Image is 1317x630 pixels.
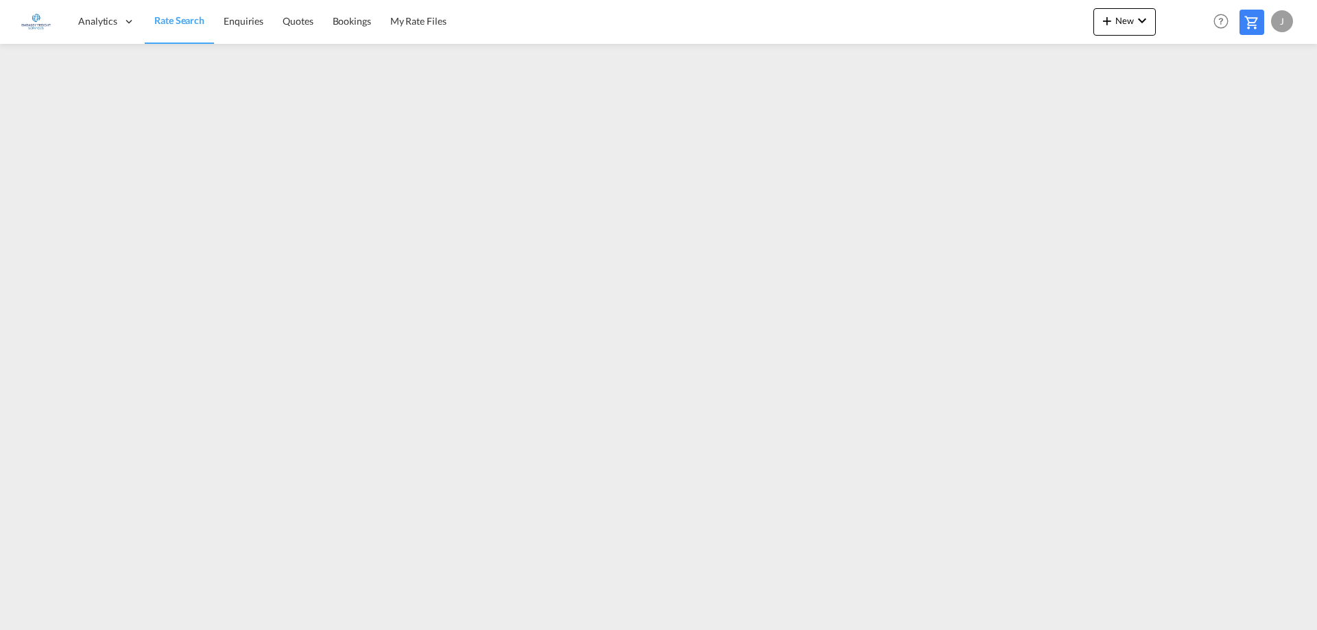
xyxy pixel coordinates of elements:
span: Quotes [283,15,313,27]
span: Help [1209,10,1233,33]
md-icon: icon-chevron-down [1134,12,1150,29]
div: J [1271,10,1293,32]
span: My Rate Files [390,15,447,27]
span: Analytics [78,14,117,28]
span: Rate Search [154,14,204,26]
button: icon-plus 400-fgNewicon-chevron-down [1093,8,1156,36]
div: Help [1209,10,1239,34]
span: Bookings [333,15,371,27]
img: 6a2c35f0b7c411ef99d84d375d6e7407.jpg [21,6,51,37]
span: Enquiries [224,15,263,27]
span: New [1099,15,1150,26]
iframe: Chat [10,558,58,609]
md-icon: icon-plus 400-fg [1099,12,1115,29]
